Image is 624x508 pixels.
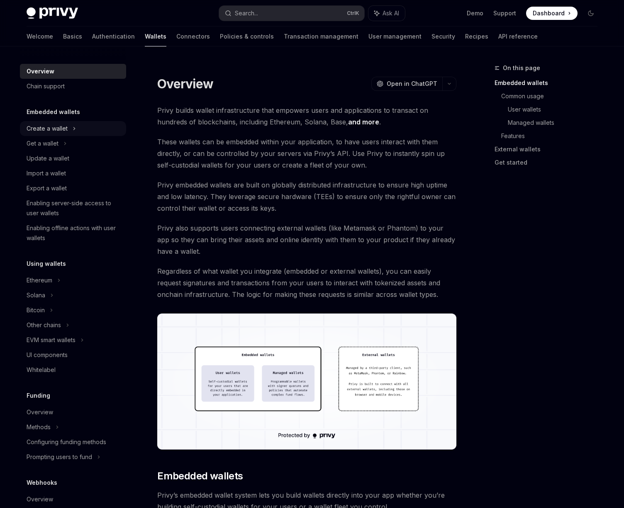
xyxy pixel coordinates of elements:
[157,314,456,450] img: images/walletoverview.png
[27,107,80,117] h5: Embedded wallets
[157,105,456,128] span: Privy builds wallet infrastructure that empowers users and applications to transact on hundreds o...
[508,116,604,129] a: Managed wallets
[27,391,50,401] h5: Funding
[27,27,53,46] a: Welcome
[348,118,379,126] a: and more
[157,179,456,214] span: Privy embedded wallets are built on globally distributed infrastructure to ensure high uptime and...
[145,27,166,46] a: Wallets
[495,76,604,90] a: Embedded wallets
[27,139,58,148] div: Get a wallet
[20,166,126,181] a: Import a wallet
[20,405,126,420] a: Overview
[508,103,604,116] a: User wallets
[27,350,68,360] div: UI components
[20,362,126,377] a: Whitelabel
[465,27,488,46] a: Recipes
[27,365,56,375] div: Whitelabel
[498,27,538,46] a: API reference
[347,10,359,17] span: Ctrl K
[27,81,65,91] div: Chain support
[157,76,213,91] h1: Overview
[63,27,82,46] a: Basics
[219,6,364,21] button: Search...CtrlK
[501,90,604,103] a: Common usage
[526,7,578,20] a: Dashboard
[20,64,126,79] a: Overview
[27,183,67,193] div: Export a wallet
[284,27,358,46] a: Transaction management
[157,136,456,171] span: These wallets can be embedded within your application, to have users interact with them directly,...
[495,143,604,156] a: External wallets
[157,469,243,483] span: Embedded wallets
[27,437,106,447] div: Configuring funding methods
[220,27,274,46] a: Policies & controls
[495,156,604,169] a: Get started
[157,222,456,257] span: Privy also supports users connecting external wallets (like Metamask or Phantom) to your app so t...
[27,259,66,269] h5: Using wallets
[27,407,53,417] div: Overview
[92,27,135,46] a: Authentication
[27,7,78,19] img: dark logo
[27,305,45,315] div: Bitcoin
[20,151,126,166] a: Update a wallet
[493,9,516,17] a: Support
[27,124,68,134] div: Create a wallet
[20,435,126,450] a: Configuring funding methods
[27,275,52,285] div: Ethereum
[27,153,69,163] div: Update a wallet
[27,335,76,345] div: EVM smart wallets
[368,6,405,21] button: Ask AI
[431,27,455,46] a: Security
[27,478,57,488] h5: Webhooks
[467,9,483,17] a: Demo
[235,8,258,18] div: Search...
[20,221,126,245] a: Enabling offline actions with user wallets
[20,181,126,196] a: Export a wallet
[20,348,126,362] a: UI components
[27,198,121,218] div: Enabling server-side access to user wallets
[371,77,442,91] button: Open in ChatGPT
[27,223,121,243] div: Enabling offline actions with user wallets
[387,80,437,88] span: Open in ChatGPT
[533,9,565,17] span: Dashboard
[27,290,45,300] div: Solana
[27,168,66,178] div: Import a wallet
[176,27,210,46] a: Connectors
[20,196,126,221] a: Enabling server-side access to user wallets
[27,452,92,462] div: Prompting users to fund
[584,7,597,20] button: Toggle dark mode
[503,63,540,73] span: On this page
[501,129,604,143] a: Features
[157,265,456,300] span: Regardless of what wallet you integrate (embedded or external wallets), you can easily request si...
[20,492,126,507] a: Overview
[27,320,61,330] div: Other chains
[383,9,399,17] span: Ask AI
[27,494,53,504] div: Overview
[368,27,422,46] a: User management
[27,66,54,76] div: Overview
[27,422,51,432] div: Methods
[20,79,126,94] a: Chain support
